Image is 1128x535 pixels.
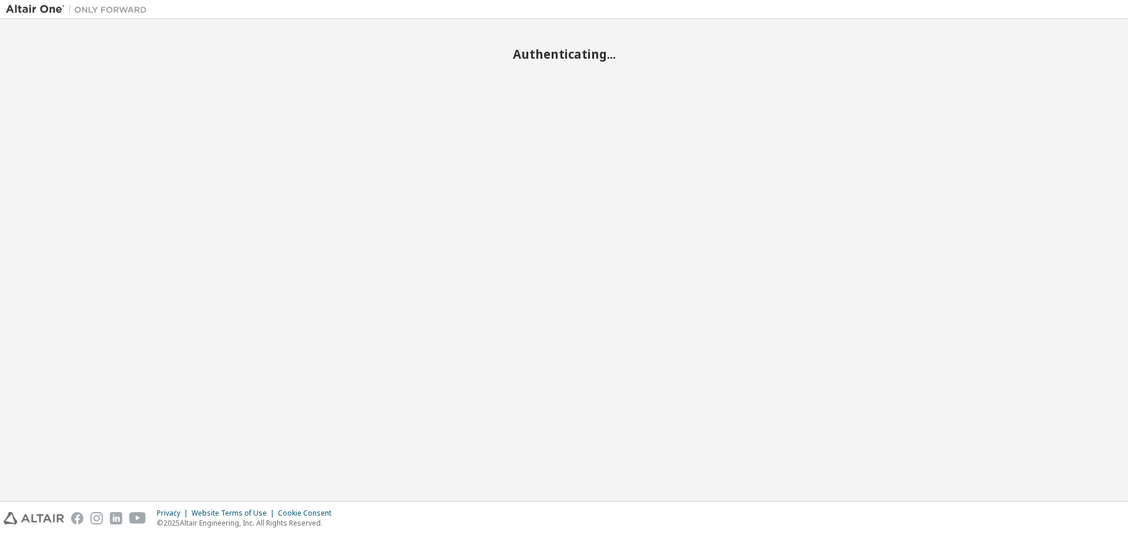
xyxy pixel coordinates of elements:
img: youtube.svg [129,512,146,524]
div: Cookie Consent [278,509,338,518]
p: © 2025 Altair Engineering, Inc. All Rights Reserved. [157,518,338,528]
div: Privacy [157,509,192,518]
img: linkedin.svg [110,512,122,524]
img: facebook.svg [71,512,83,524]
img: altair_logo.svg [4,512,64,524]
img: Altair One [6,4,153,15]
div: Website Terms of Use [192,509,278,518]
h2: Authenticating... [6,46,1122,62]
img: instagram.svg [90,512,103,524]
